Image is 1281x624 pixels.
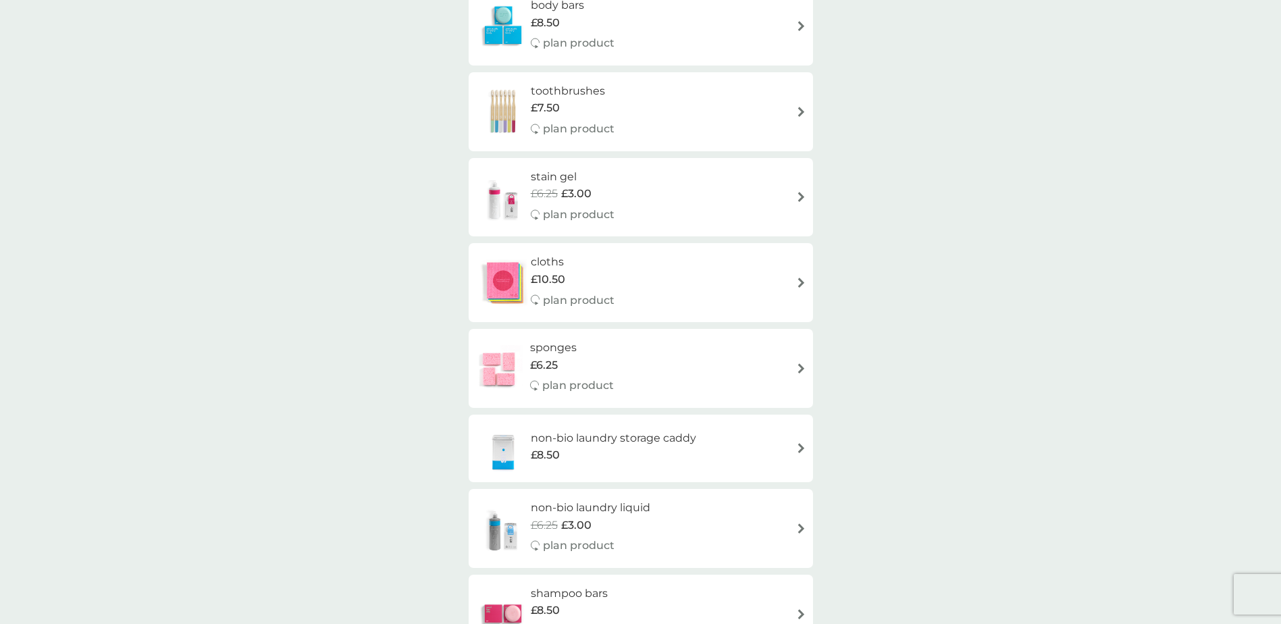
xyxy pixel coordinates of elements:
[796,523,806,534] img: arrow right
[542,377,614,394] p: plan product
[475,174,531,221] img: stain gel
[543,34,615,52] p: plan product
[531,517,558,534] span: £6.25
[561,185,592,203] span: £3.00
[796,192,806,202] img: arrow right
[796,609,806,619] img: arrow right
[796,107,806,117] img: arrow right
[531,253,615,271] h6: cloths
[530,339,614,357] h6: sponges
[531,499,650,517] h6: non-bio laundry liquid
[796,278,806,288] img: arrow right
[530,357,558,374] span: £6.25
[543,206,615,224] p: plan product
[796,21,806,31] img: arrow right
[475,259,531,307] img: cloths
[543,537,615,554] p: plan product
[531,602,560,619] span: £8.50
[531,430,696,447] h6: non-bio laundry storage caddy
[531,82,615,100] h6: toothbrushes
[531,99,560,117] span: £7.50
[531,446,560,464] span: £8.50
[561,517,592,534] span: £3.00
[796,443,806,453] img: arrow right
[531,585,615,602] h6: shampoo bars
[475,504,531,552] img: non-bio laundry liquid
[531,271,565,288] span: £10.50
[531,168,615,186] h6: stain gel
[543,292,615,309] p: plan product
[796,363,806,373] img: arrow right
[475,345,523,392] img: sponges
[543,120,615,138] p: plan product
[531,14,560,32] span: £8.50
[531,185,558,203] span: £6.25
[475,2,531,49] img: body bars
[475,425,531,472] img: non-bio laundry storage caddy
[475,88,531,135] img: toothbrushes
